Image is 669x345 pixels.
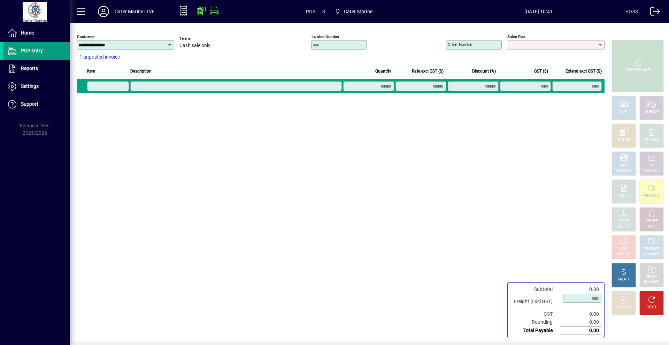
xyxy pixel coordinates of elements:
span: Cater Marine [332,5,375,18]
span: Quantity [375,67,391,75]
div: INVOICE [617,252,630,257]
button: 1 unposted invoice [77,51,123,63]
span: Home [21,30,34,36]
button: Profile [92,5,115,18]
td: 0.00 [560,310,601,318]
a: Support [3,96,70,113]
td: Subtotal [510,285,560,293]
mat-label: Customer [77,34,95,39]
a: Home [3,24,70,42]
span: Cater Marine [344,6,372,17]
div: SELECT [618,224,630,229]
div: ACCOUNT [644,168,660,173]
span: Description [130,67,152,75]
div: SUMMARY [643,252,660,257]
span: Terms [179,36,221,41]
span: POS Entry [21,48,43,53]
td: Rounding [510,318,560,327]
div: PROFIT [618,277,630,282]
div: PRODUCT [644,193,659,198]
div: MISC [620,163,628,168]
span: Extend excl GST ($) [566,67,602,75]
div: INVOICES [644,280,659,285]
td: Freight (Excl GST) [510,293,560,310]
span: [DATE] 10:41 [452,6,625,17]
div: GL [649,163,654,168]
div: RECALL [646,275,658,280]
span: 1 unposted invoice [79,53,120,61]
div: Cater Marine LIVE [115,6,155,17]
div: RESET [646,305,657,310]
mat-label: Order number [448,42,473,47]
div: CHARGE [645,137,659,143]
div: CHEQUE [645,110,658,115]
div: CASH [619,110,628,115]
td: GST [510,310,560,318]
span: 3 [322,6,325,17]
div: DISCOUNT [615,305,632,310]
td: Total Payable [510,327,560,335]
span: Item [87,67,95,75]
td: 0.00 [560,318,601,327]
div: POS3 [625,6,638,17]
div: PRODUCT [616,168,631,173]
div: HOLD [619,247,628,252]
span: Rate excl GST ($) [412,67,444,75]
span: GST ($) [534,67,548,75]
td: 0.00 [560,285,601,293]
div: LINE [648,224,655,229]
div: NOTE [619,193,628,198]
span: Support [21,101,38,107]
div: DELETE [646,219,658,224]
a: Reports [3,60,70,77]
div: PROCESS SALE [625,68,650,73]
div: PRODUCT [644,247,659,252]
td: 0.00 [560,327,601,335]
span: Cash sale only [179,43,210,48]
span: Discount (%) [472,67,496,75]
mat-label: Sales rep [507,34,525,39]
mat-label: Invoice number [312,34,339,39]
a: Settings [3,78,70,95]
span: POS [306,6,316,17]
span: Settings [21,83,39,89]
a: Logout [645,1,660,24]
div: PRICE [619,219,629,224]
div: EFTPOS [617,137,630,143]
span: Reports [21,66,38,71]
